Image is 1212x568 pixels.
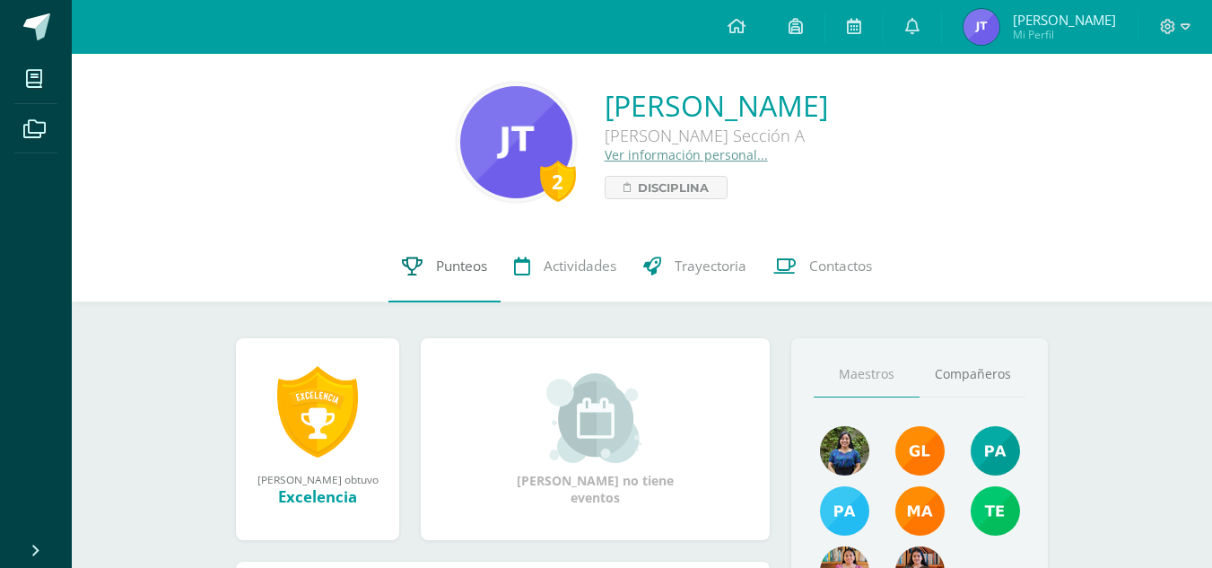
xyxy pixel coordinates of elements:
a: Maestros [814,352,920,398]
span: Punteos [436,257,487,275]
img: f478d08ad3f1f0ce51b70bf43961b330.png [971,486,1020,536]
img: 895b5ece1ed178905445368d61b5ce67.png [895,426,945,476]
div: [PERSON_NAME] no tiene eventos [506,373,685,506]
img: 560278503d4ca08c21e9c7cd40ba0529.png [895,486,945,536]
img: 40c28ce654064086a0d3fb3093eec86e.png [971,426,1020,476]
img: ea1e021c45f4b6377b2c1f7d95b2b569.png [820,426,869,476]
a: Trayectoria [630,231,760,302]
img: 5725bbe9a4497e2c7cbf14a86bf0c574.png [460,86,572,198]
a: Punteos [388,231,501,302]
div: [PERSON_NAME] Sección A [605,125,828,146]
span: Trayectoria [675,257,746,275]
a: Compañeros [920,352,1025,398]
span: Mi Perfil [1013,27,1116,42]
a: Contactos [760,231,885,302]
div: 2 [540,161,576,202]
img: event_small.png [546,373,644,463]
img: d0514ac6eaaedef5318872dd8b40be23.png [820,486,869,536]
span: [PERSON_NAME] [1013,11,1116,29]
span: Disciplina [638,177,709,198]
a: [PERSON_NAME] [605,86,828,125]
a: Disciplina [605,176,728,199]
img: d8a4356c7f24a8a50182b01e6d5bff1d.png [963,9,999,45]
div: [PERSON_NAME] obtuvo [254,472,381,486]
span: Contactos [809,257,872,275]
a: Actividades [501,231,630,302]
span: Actividades [544,257,616,275]
div: Excelencia [254,486,381,507]
a: Ver información personal... [605,146,768,163]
